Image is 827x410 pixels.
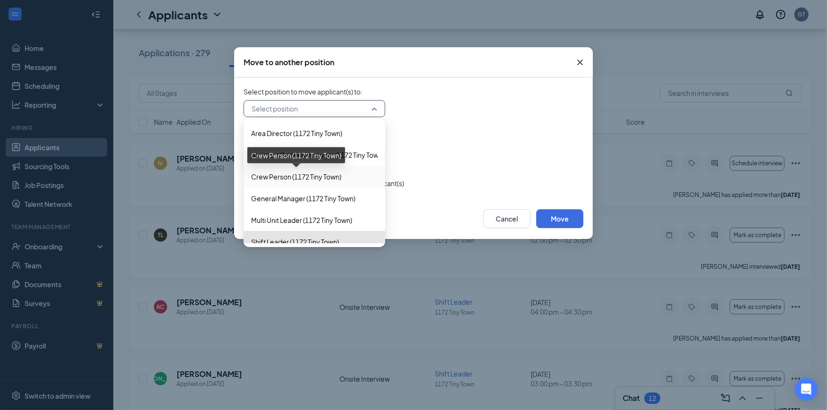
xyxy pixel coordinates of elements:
span: Shift Leader (1172 Tiny Town) [251,237,339,247]
svg: Cross [574,57,586,68]
span: Select position to move applicant(s) to : [244,87,583,96]
span: Select stage to move applicant(s) to : [244,132,583,142]
div: Move to another position [244,57,334,68]
span: Multi Unit Leader (1172 Tiny Town) [251,215,352,225]
span: Area Director (1172 Tiny Town) [251,128,342,138]
div: Open Intercom Messenger [795,378,818,401]
button: Move [536,209,583,228]
button: Cancel [483,209,531,228]
span: Crew Person (1172 Tiny Town) [251,171,341,182]
div: Crew Person (1172 Tiny Town) [247,147,345,163]
span: General Manager (1172 Tiny Town) [251,193,355,204]
button: Close [567,47,593,77]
